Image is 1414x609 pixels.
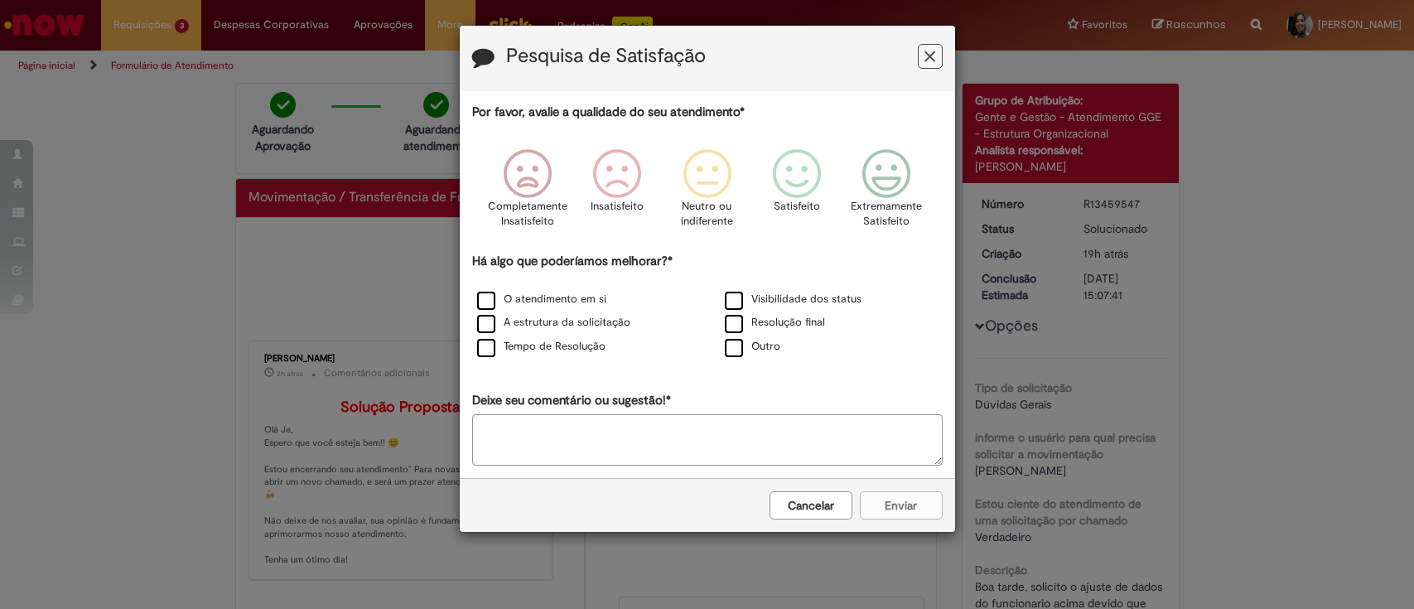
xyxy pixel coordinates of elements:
div: Extremamente Satisfeito [844,137,929,250]
div: Satisfeito [755,137,839,250]
div: Há algo que poderíamos melhorar?* [472,253,943,360]
label: Resolução final [725,315,825,331]
label: Pesquisa de Satisfação [506,46,706,67]
label: O atendimento em si [477,292,606,307]
p: Insatisfeito [591,199,644,215]
label: Tempo de Resolução [477,339,606,355]
label: Deixe seu comentário ou sugestão!* [472,392,671,409]
p: Extremamente Satisfeito [851,199,922,230]
p: Completamente Insatisfeito [488,199,567,230]
div: Neutro ou indiferente [664,137,749,250]
label: A estrutura da solicitação [477,315,630,331]
label: Por favor, avalie a qualidade do seu atendimento* [472,104,745,121]
p: Neutro ou indiferente [677,199,736,230]
p: Satisfeito [774,199,820,215]
button: Cancelar [770,491,852,520]
label: Outro [725,339,780,355]
label: Visibilidade dos status [725,292,861,307]
div: Insatisfeito [575,137,659,250]
div: Completamente Insatisfeito [485,137,570,250]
